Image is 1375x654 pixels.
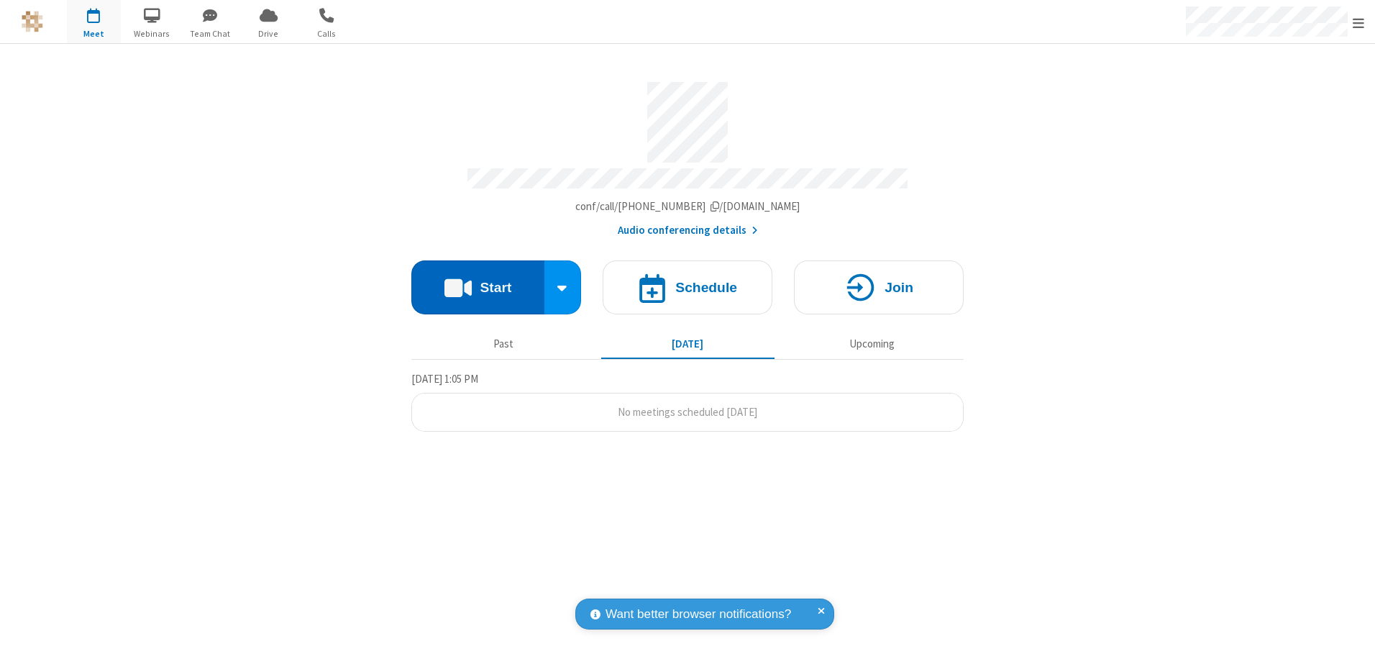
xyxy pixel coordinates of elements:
h4: Schedule [675,281,737,294]
span: Drive [242,27,296,40]
button: Start [411,260,544,314]
img: QA Selenium DO NOT DELETE OR CHANGE [22,11,43,32]
span: [DATE] 1:05 PM [411,372,478,386]
div: Start conference options [544,260,582,314]
span: Calls [300,27,354,40]
iframe: Chat [1339,617,1364,644]
span: No meetings scheduled [DATE] [618,405,757,419]
button: Past [417,330,590,358]
h4: Start [480,281,511,294]
button: Schedule [603,260,772,314]
span: Team Chat [183,27,237,40]
button: Copy my meeting room linkCopy my meeting room link [575,199,800,215]
span: Copy my meeting room link [575,199,800,213]
h4: Join [885,281,913,294]
span: Want better browser notifications? [606,605,791,624]
button: Audio conferencing details [618,222,758,239]
span: Meet [67,27,121,40]
button: Join [794,260,964,314]
button: Upcoming [785,330,959,358]
section: Today's Meetings [411,371,964,432]
button: [DATE] [601,330,775,358]
span: Webinars [125,27,179,40]
section: Account details [411,71,964,239]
